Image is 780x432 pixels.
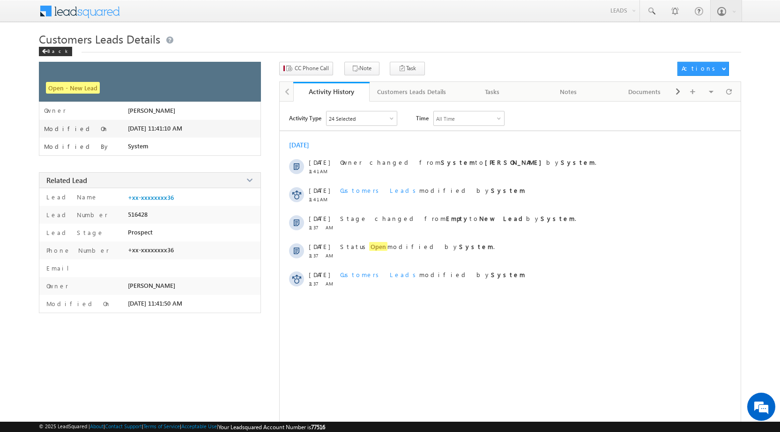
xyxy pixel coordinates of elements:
[90,423,104,429] a: About
[44,193,98,201] label: Lead Name
[309,214,330,222] span: [DATE]
[607,82,683,102] a: Documents
[289,140,319,149] div: [DATE]
[340,158,596,166] span: Owner changed from to by .
[309,242,330,250] span: [DATE]
[682,64,719,73] div: Actions
[309,253,337,258] span: 11:37 AM
[309,186,330,194] span: [DATE]
[561,158,595,166] strong: System
[309,197,337,202] span: 11:41 AM
[128,107,175,114] span: [PERSON_NAME]
[39,47,72,56] div: Back
[128,300,182,307] span: [DATE] 11:41:50 AM
[446,214,469,222] strong: Empty
[485,158,546,166] strong: [PERSON_NAME]
[44,300,111,308] label: Modified On
[181,423,217,429] a: Acceptable Use
[340,271,419,278] span: Customers Leads
[143,423,180,429] a: Terms of Service
[309,168,337,174] span: 11:41 AM
[459,242,493,250] strong: System
[538,86,599,97] div: Notes
[441,158,475,166] strong: System
[46,176,87,185] span: Related Lead
[279,62,333,75] button: CC Phone Call
[128,194,174,201] a: +xx-xxxxxxxx36
[340,242,495,251] span: Status modified by .
[327,111,397,125] div: Owner Changed,Status Changed,Stage Changed,Source Changed,Notes & 19 more..
[390,62,425,75] button: Task
[340,214,576,222] span: Stage changed from to by .
[491,186,525,194] strong: System
[329,116,356,122] div: 24 Selected
[44,282,68,290] label: Owner
[105,423,142,429] a: Contact Support
[614,86,675,97] div: Documents
[44,246,109,254] label: Phone Number
[436,116,455,122] div: All Time
[128,228,153,236] span: Prospect
[340,186,525,194] span: modified by
[44,228,104,236] label: Lead Stage
[309,281,337,286] span: 11:37 AM
[340,271,525,278] span: modified by
[46,82,100,94] span: Open - New Lead
[39,31,160,46] span: Customers Leads Details
[309,271,330,278] span: [DATE]
[289,111,321,125] span: Activity Type
[370,82,454,102] a: Customers Leads Details
[311,424,325,431] span: 77516
[491,271,525,278] strong: System
[128,142,149,150] span: System
[309,158,330,166] span: [DATE]
[369,242,387,251] span: Open
[340,186,419,194] span: Customers Leads
[300,87,363,96] div: Activity History
[39,423,325,431] span: © 2025 LeadSquared | | | | |
[128,282,175,289] span: [PERSON_NAME]
[44,125,109,132] label: Modified On
[454,82,531,102] a: Tasks
[128,124,182,132] span: [DATE] 11:41:10 AM
[309,225,337,230] span: 11:37 AM
[44,143,110,150] label: Modified By
[541,214,575,222] strong: System
[128,246,174,254] span: +xx-xxxxxxxx36
[293,82,370,102] a: Activity History
[416,111,429,125] span: Time
[531,82,607,102] a: Notes
[44,107,66,114] label: Owner
[344,62,379,75] button: Note
[377,86,446,97] div: Customers Leads Details
[128,211,148,218] span: 516428
[44,264,76,272] label: Email
[479,214,526,222] strong: New Lead
[677,62,729,76] button: Actions
[44,211,108,219] label: Lead Number
[295,64,329,73] span: CC Phone Call
[218,424,325,431] span: Your Leadsquared Account Number is
[462,86,522,97] div: Tasks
